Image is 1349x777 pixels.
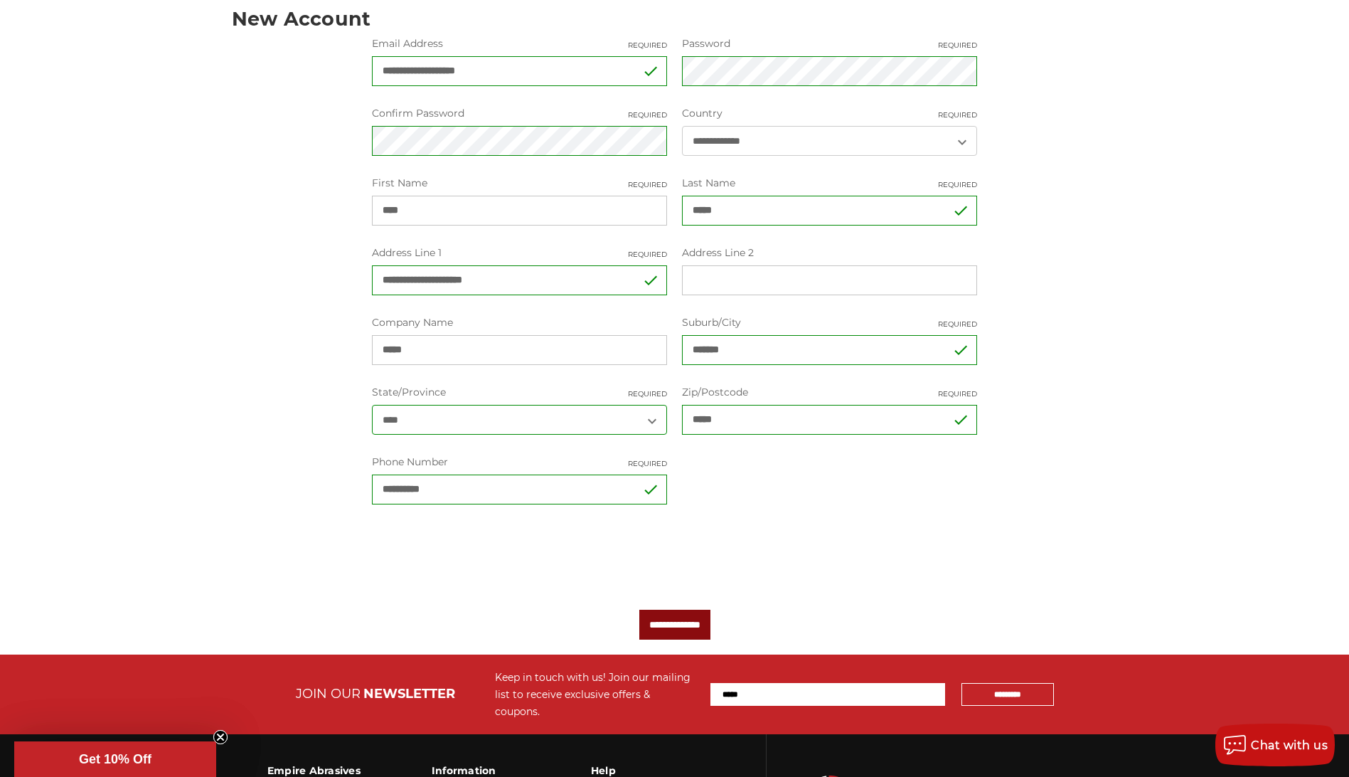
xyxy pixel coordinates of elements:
[938,388,977,399] small: Required
[938,319,977,329] small: Required
[232,9,1118,28] h1: New Account
[372,455,667,470] label: Phone Number
[628,179,667,190] small: Required
[495,669,696,720] div: Keep in touch with us! Join our mailing list to receive exclusive offers & coupons.
[628,40,667,51] small: Required
[14,741,216,777] div: Get 10% OffClose teaser
[372,176,667,191] label: First Name
[372,315,667,330] label: Company Name
[628,249,667,260] small: Required
[628,110,667,120] small: Required
[682,176,977,191] label: Last Name
[296,686,361,702] span: JOIN OUR
[1251,739,1328,752] span: Chat with us
[682,245,977,260] label: Address Line 2
[938,40,977,51] small: Required
[682,36,977,51] label: Password
[213,730,228,744] button: Close teaser
[372,524,588,580] iframe: reCAPTCHA
[363,686,455,702] span: NEWSLETTER
[1215,724,1335,766] button: Chat with us
[372,385,667,400] label: State/Province
[79,752,151,766] span: Get 10% Off
[628,458,667,469] small: Required
[372,106,667,121] label: Confirm Password
[628,388,667,399] small: Required
[938,110,977,120] small: Required
[682,106,977,121] label: Country
[372,36,667,51] label: Email Address
[372,245,667,260] label: Address Line 1
[938,179,977,190] small: Required
[682,385,977,400] label: Zip/Postcode
[682,315,977,330] label: Suburb/City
